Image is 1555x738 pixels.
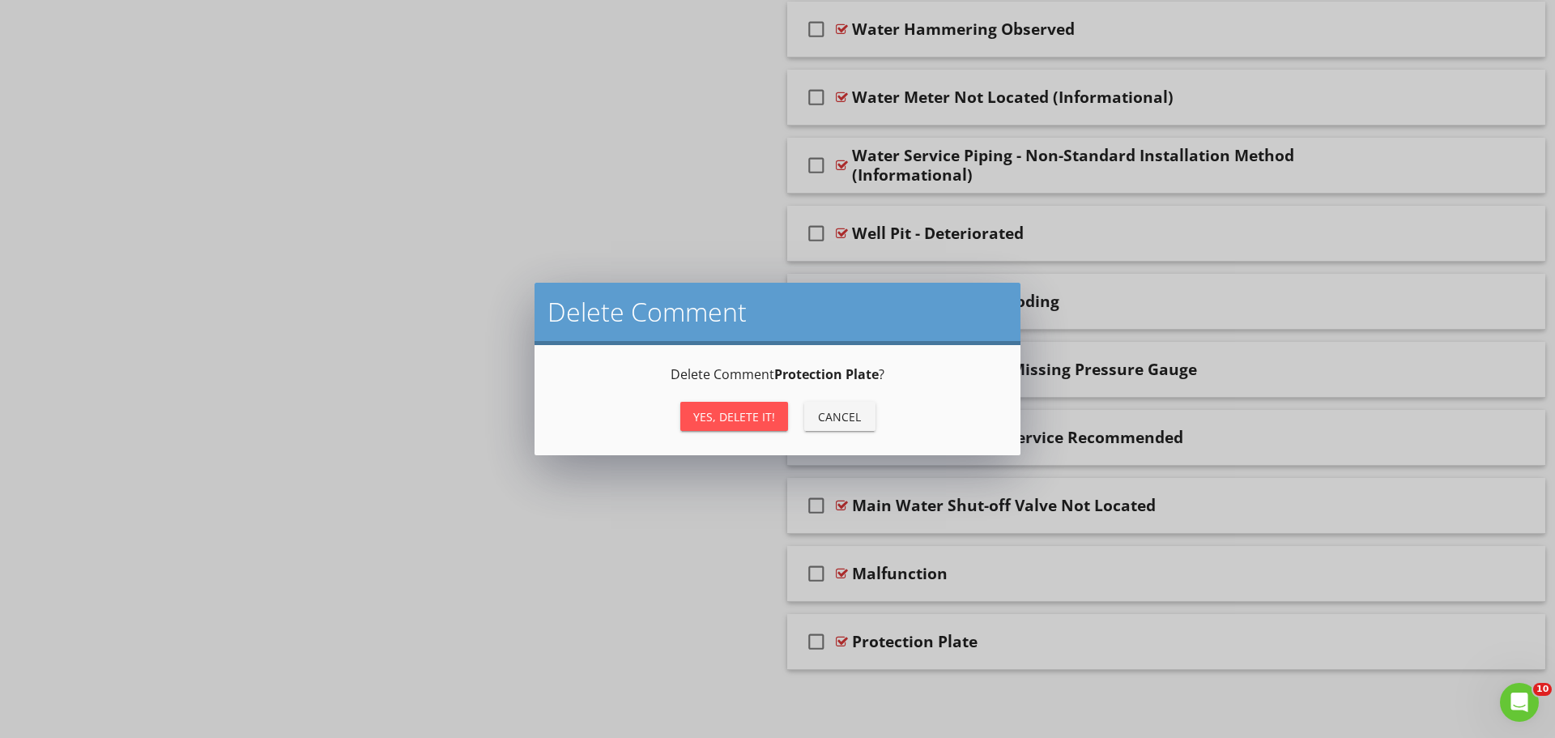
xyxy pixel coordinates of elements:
div: Yes, Delete it! [693,408,775,425]
span: 10 [1533,683,1552,696]
h2: Delete Comment [547,296,1008,328]
p: Delete Comment ? [554,365,1001,384]
button: Cancel [804,402,875,431]
div: Cancel [817,408,863,425]
strong: Protection Plate [774,365,879,383]
button: Yes, Delete it! [680,402,788,431]
iframe: Intercom live chat [1500,683,1539,722]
